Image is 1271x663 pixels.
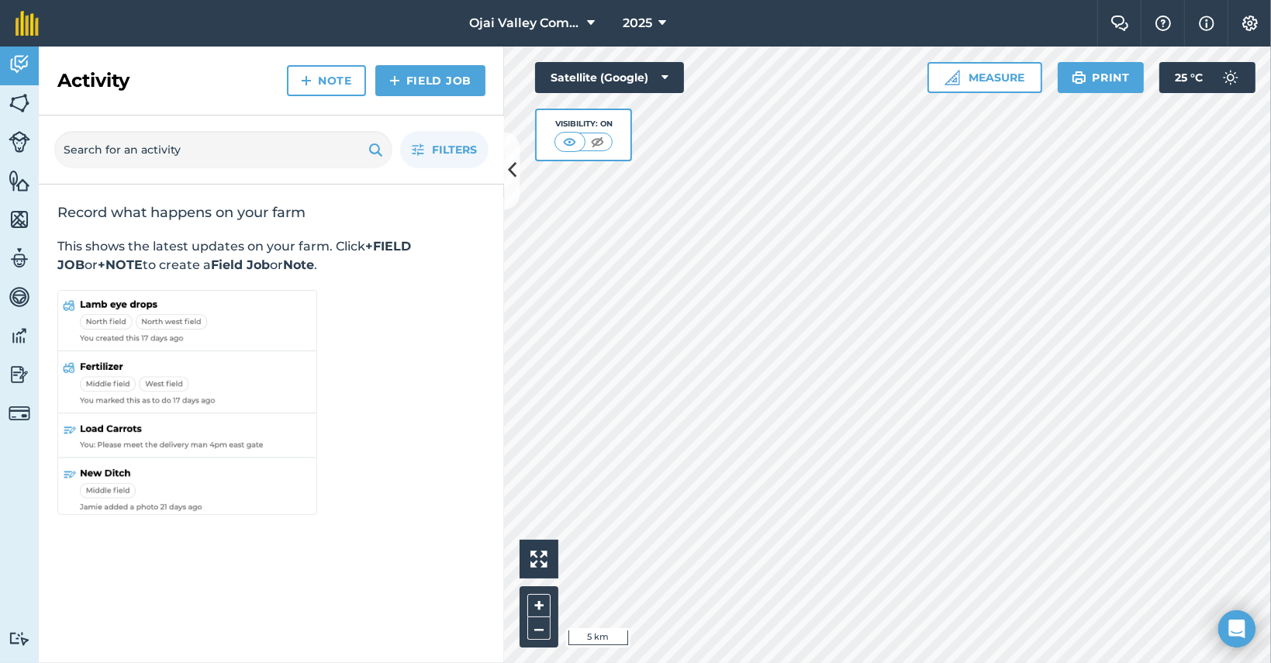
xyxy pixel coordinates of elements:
strong: Note [283,257,314,272]
img: svg+xml;base64,PHN2ZyB4bWxucz0iaHR0cDovL3d3dy53My5vcmcvMjAwMC9zdmciIHdpZHRoPSIxOSIgaGVpZ2h0PSIyNC... [1072,68,1086,87]
img: svg+xml;base64,PHN2ZyB4bWxucz0iaHR0cDovL3d3dy53My5vcmcvMjAwMC9zdmciIHdpZHRoPSIxOSIgaGVpZ2h0PSIyNC... [368,140,383,159]
img: svg+xml;base64,PD94bWwgdmVyc2lvbj0iMS4wIiBlbmNvZGluZz0idXRmLTgiPz4KPCEtLSBHZW5lcmF0b3I6IEFkb2JlIE... [1215,62,1246,93]
img: svg+xml;base64,PHN2ZyB4bWxucz0iaHR0cDovL3d3dy53My5vcmcvMjAwMC9zdmciIHdpZHRoPSIxNyIgaGVpZ2h0PSIxNy... [1199,14,1214,33]
strong: Field Job [211,257,270,272]
img: svg+xml;base64,PHN2ZyB4bWxucz0iaHR0cDovL3d3dy53My5vcmcvMjAwMC9zdmciIHdpZHRoPSI1NiIgaGVpZ2h0PSI2MC... [9,169,30,192]
img: A question mark icon [1154,16,1173,31]
img: svg+xml;base64,PD94bWwgdmVyc2lvbj0iMS4wIiBlbmNvZGluZz0idXRmLTgiPz4KPCEtLSBHZW5lcmF0b3I6IEFkb2JlIE... [9,131,30,153]
button: – [527,617,551,640]
div: Open Intercom Messenger [1218,610,1255,647]
img: Four arrows, one pointing top left, one top right, one bottom right and the last bottom left [530,551,547,568]
a: Field Job [375,65,485,96]
p: This shows the latest updates on your farm. Click or to create a or . [57,237,485,275]
h2: Activity [57,68,130,93]
img: svg+xml;base64,PD94bWwgdmVyc2lvbj0iMS4wIiBlbmNvZGluZz0idXRmLTgiPz4KPCEtLSBHZW5lcmF0b3I6IEFkb2JlIE... [9,363,30,386]
span: Filters [432,141,477,158]
img: svg+xml;base64,PHN2ZyB4bWxucz0iaHR0cDovL3d3dy53My5vcmcvMjAwMC9zdmciIHdpZHRoPSI1MCIgaGVpZ2h0PSI0MC... [588,134,607,150]
img: svg+xml;base64,PD94bWwgdmVyc2lvbj0iMS4wIiBlbmNvZGluZz0idXRmLTgiPz4KPCEtLSBHZW5lcmF0b3I6IEFkb2JlIE... [9,631,30,646]
h2: Record what happens on your farm [57,203,485,222]
img: svg+xml;base64,PD94bWwgdmVyc2lvbj0iMS4wIiBlbmNvZGluZz0idXRmLTgiPz4KPCEtLSBHZW5lcmF0b3I6IEFkb2JlIE... [9,53,30,76]
button: Satellite (Google) [535,62,684,93]
button: + [527,594,551,617]
img: svg+xml;base64,PD94bWwgdmVyc2lvbj0iMS4wIiBlbmNvZGluZz0idXRmLTgiPz4KPCEtLSBHZW5lcmF0b3I6IEFkb2JlIE... [9,247,30,270]
span: Ojai Valley Community Supported Grazing Program [469,14,581,33]
img: svg+xml;base64,PD94bWwgdmVyc2lvbj0iMS4wIiBlbmNvZGluZz0idXRmLTgiPz4KPCEtLSBHZW5lcmF0b3I6IEFkb2JlIE... [9,324,30,347]
img: svg+xml;base64,PHN2ZyB4bWxucz0iaHR0cDovL3d3dy53My5vcmcvMjAwMC9zdmciIHdpZHRoPSI1MCIgaGVpZ2h0PSI0MC... [560,134,579,150]
strong: +NOTE [98,257,143,272]
button: Measure [927,62,1042,93]
img: svg+xml;base64,PHN2ZyB4bWxucz0iaHR0cDovL3d3dy53My5vcmcvMjAwMC9zdmciIHdpZHRoPSIxNCIgaGVpZ2h0PSIyNC... [301,71,312,90]
img: A cog icon [1241,16,1259,31]
img: svg+xml;base64,PHN2ZyB4bWxucz0iaHR0cDovL3d3dy53My5vcmcvMjAwMC9zdmciIHdpZHRoPSI1NiIgaGVpZ2h0PSI2MC... [9,92,30,115]
div: Visibility: On [554,118,613,130]
img: Ruler icon [945,70,960,85]
img: svg+xml;base64,PD94bWwgdmVyc2lvbj0iMS4wIiBlbmNvZGluZz0idXRmLTgiPz4KPCEtLSBHZW5lcmF0b3I6IEFkb2JlIE... [9,285,30,309]
img: svg+xml;base64,PHN2ZyB4bWxucz0iaHR0cDovL3d3dy53My5vcmcvMjAwMC9zdmciIHdpZHRoPSIxNCIgaGVpZ2h0PSIyNC... [389,71,400,90]
span: 2025 [623,14,652,33]
img: svg+xml;base64,PD94bWwgdmVyc2lvbj0iMS4wIiBlbmNvZGluZz0idXRmLTgiPz4KPCEtLSBHZW5lcmF0b3I6IEFkb2JlIE... [9,402,30,424]
button: 25 °C [1159,62,1255,93]
button: Print [1058,62,1145,93]
span: 25 ° C [1175,62,1203,93]
img: svg+xml;base64,PHN2ZyB4bWxucz0iaHR0cDovL3d3dy53My5vcmcvMjAwMC9zdmciIHdpZHRoPSI1NiIgaGVpZ2h0PSI2MC... [9,208,30,231]
img: fieldmargin Logo [16,11,39,36]
input: Search for an activity [54,131,392,168]
img: Two speech bubbles overlapping with the left bubble in the forefront [1110,16,1129,31]
button: Filters [400,131,489,168]
a: Note [287,65,366,96]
